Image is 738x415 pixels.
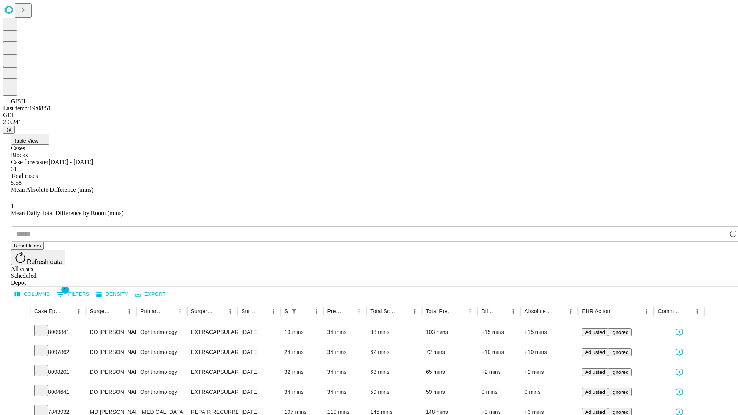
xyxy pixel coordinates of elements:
[481,362,517,382] div: +2 mins
[611,306,622,317] button: Sort
[48,159,93,165] span: [DATE] - [DATE]
[13,289,52,300] button: Select columns
[608,328,632,336] button: Ignored
[90,342,133,362] div: DO [PERSON_NAME]
[582,368,608,376] button: Adjusted
[191,362,234,382] div: EXTRACAPSULAR CATARACT REMOVAL WITH [MEDICAL_DATA]
[409,306,420,317] button: Menu
[585,369,605,375] span: Adjusted
[191,308,213,314] div: Surgery Name
[15,366,27,379] button: Expand
[63,306,73,317] button: Sort
[289,306,299,317] div: 1 active filter
[175,306,185,317] button: Menu
[3,112,735,119] div: GEI
[284,382,320,402] div: 34 mins
[555,306,565,317] button: Sort
[524,322,574,342] div: +15 mins
[327,322,363,342] div: 34 mins
[582,328,608,336] button: Adjusted
[3,119,735,126] div: 2.0.241
[11,203,14,209] span: 1
[11,98,25,105] span: GJSH
[611,329,628,335] span: Ignored
[140,382,183,402] div: Ophthalmology
[15,326,27,339] button: Expand
[370,382,418,402] div: 59 mins
[611,389,628,395] span: Ignored
[113,306,124,317] button: Sort
[191,382,234,402] div: EXTRACAPSULAR CATARACT REMOVAL WITH [MEDICAL_DATA]
[481,342,517,362] div: +10 mins
[284,342,320,362] div: 24 mins
[608,388,632,396] button: Ignored
[426,362,474,382] div: 65 mins
[585,349,605,355] span: Adjusted
[585,409,605,415] span: Adjusted
[608,368,632,376] button: Ignored
[95,289,130,300] button: Density
[426,342,474,362] div: 72 mins
[370,308,398,314] div: Total Scheduled Duration
[34,308,62,314] div: Case Epic Id
[608,348,632,356] button: Ignored
[454,306,465,317] button: Sort
[164,306,175,317] button: Sort
[311,306,322,317] button: Menu
[565,306,576,317] button: Menu
[257,306,268,317] button: Sort
[327,362,363,382] div: 34 mins
[524,342,574,362] div: +10 mins
[140,362,183,382] div: Ophthalmology
[90,308,112,314] div: Surgeon Name
[641,306,652,317] button: Menu
[582,348,608,356] button: Adjusted
[11,250,65,265] button: Refresh data
[481,322,517,342] div: +15 mins
[481,382,517,402] div: 0 mins
[582,388,608,396] button: Adjusted
[327,342,363,362] div: 34 mins
[585,329,605,335] span: Adjusted
[497,306,508,317] button: Sort
[585,389,605,395] span: Adjusted
[611,369,628,375] span: Ignored
[268,306,279,317] button: Menu
[90,362,133,382] div: DO [PERSON_NAME]
[327,308,342,314] div: Predicted In Room Duration
[370,342,418,362] div: 62 mins
[73,306,84,317] button: Menu
[692,306,703,317] button: Menu
[426,308,454,314] div: Total Predicted Duration
[343,306,354,317] button: Sort
[241,322,277,342] div: [DATE]
[284,322,320,342] div: 19 mins
[11,166,17,172] span: 31
[289,306,299,317] button: Show filters
[14,243,41,249] span: Reset filters
[140,342,183,362] div: Ophthalmology
[284,308,288,314] div: Scheduled In Room Duration
[34,382,82,402] div: 8004641
[61,286,69,294] span: 1
[6,127,12,133] span: @
[15,386,27,399] button: Expand
[140,308,163,314] div: Primary Service
[11,134,49,145] button: Table View
[426,322,474,342] div: 103 mins
[90,322,133,342] div: DO [PERSON_NAME]
[14,138,38,144] span: Table View
[11,242,44,250] button: Reset filters
[140,322,183,342] div: Ophthalmology
[55,288,91,300] button: Show filters
[133,289,168,300] button: Export
[225,306,236,317] button: Menu
[524,382,574,402] div: 0 mins
[508,306,519,317] button: Menu
[27,259,62,265] span: Refresh data
[370,322,418,342] div: 88 mins
[3,105,51,111] span: Last fetch: 19:08:51
[241,382,277,402] div: [DATE]
[241,362,277,382] div: [DATE]
[11,186,93,193] span: Mean Absolute Difference (mins)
